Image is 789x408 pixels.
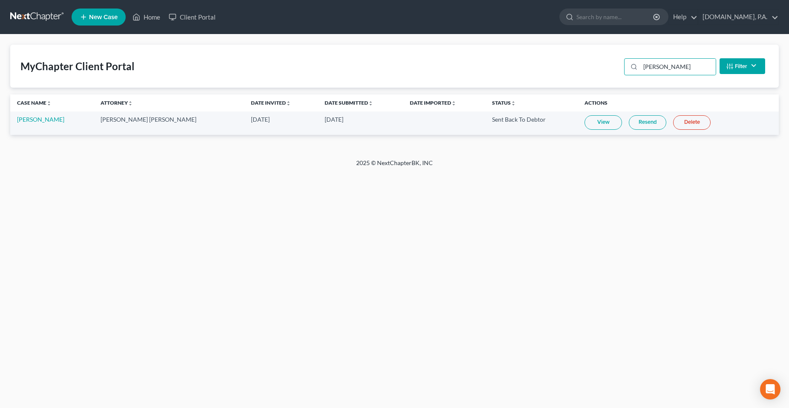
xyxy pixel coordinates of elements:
[128,101,133,106] i: unfold_more
[673,115,711,130] a: Delete
[492,100,516,106] a: Statusunfold_more
[128,9,164,25] a: Home
[101,100,133,106] a: Attorneyunfold_more
[17,100,52,106] a: Case Nameunfold_more
[511,101,516,106] i: unfold_more
[485,111,578,135] td: Sent Back To Debtor
[20,60,135,73] div: MyChapter Client Portal
[720,58,765,74] button: Filter
[760,379,780,399] div: Open Intercom Messenger
[629,115,666,130] a: Resend
[640,59,716,75] input: Search...
[152,159,637,174] div: 2025 © NextChapterBK, INC
[89,14,118,20] span: New Case
[251,100,291,106] a: Date Invitedunfold_more
[164,9,220,25] a: Client Portal
[669,9,697,25] a: Help
[585,115,622,130] a: View
[368,101,373,106] i: unfold_more
[325,116,343,123] span: [DATE]
[451,101,456,106] i: unfold_more
[698,9,778,25] a: [DOMAIN_NAME], P.A.
[46,101,52,106] i: unfold_more
[410,100,456,106] a: Date Importedunfold_more
[17,116,64,123] a: [PERSON_NAME]
[94,111,244,135] td: [PERSON_NAME] [PERSON_NAME]
[325,100,373,106] a: Date Submittedunfold_more
[576,9,654,25] input: Search by name...
[286,101,291,106] i: unfold_more
[578,94,779,111] th: Actions
[251,116,270,123] span: [DATE]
